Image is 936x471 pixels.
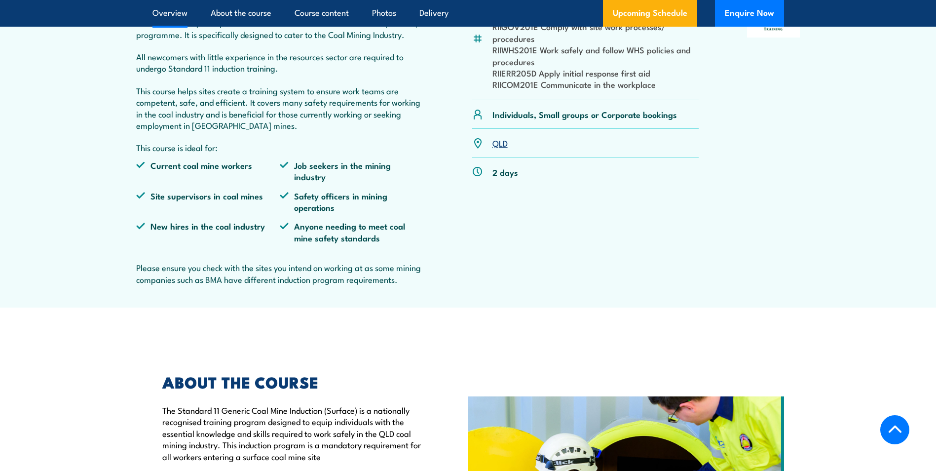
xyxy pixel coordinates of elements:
p: This course helps sites create a training system to ensure work teams are competent, safe, and ef... [136,85,424,131]
a: QLD [492,137,508,149]
li: New hires in the coal industry [136,220,280,243]
p: Please ensure you check with the sites you intend on working at as some mining companies such as ... [136,262,424,285]
p: This is an industry-accepted Standard 11 Generic Coal Mine Induction (Surface) programme. It is s... [136,17,424,40]
li: Anyone needing to meet coal mine safety standards [280,220,424,243]
h2: ABOUT THE COURSE [162,375,423,389]
li: Safety officers in mining operations [280,190,424,213]
li: RIIGOV201E Comply with site work processes/ procedures [492,21,699,44]
p: This course is ideal for: [136,142,424,153]
li: Job seekers in the mining industry [280,159,424,183]
li: RIIWHS201E Work safely and follow WHS policies and procedures [492,44,699,67]
li: Site supervisors in coal mines [136,190,280,213]
p: The Standard 11 Generic Coal Mine Induction (Surface) is a nationally recognised training program... [162,404,423,462]
p: Individuals, Small groups or Corporate bookings [492,109,677,120]
p: All newcomers with little experience in the resources sector are required to undergo Standard 11 ... [136,51,424,74]
li: RIIERR205D Apply initial response first aid [492,67,699,78]
p: 2 days [492,166,518,178]
li: RIICOM201E Communicate in the workplace [492,78,699,90]
li: Current coal mine workers [136,159,280,183]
